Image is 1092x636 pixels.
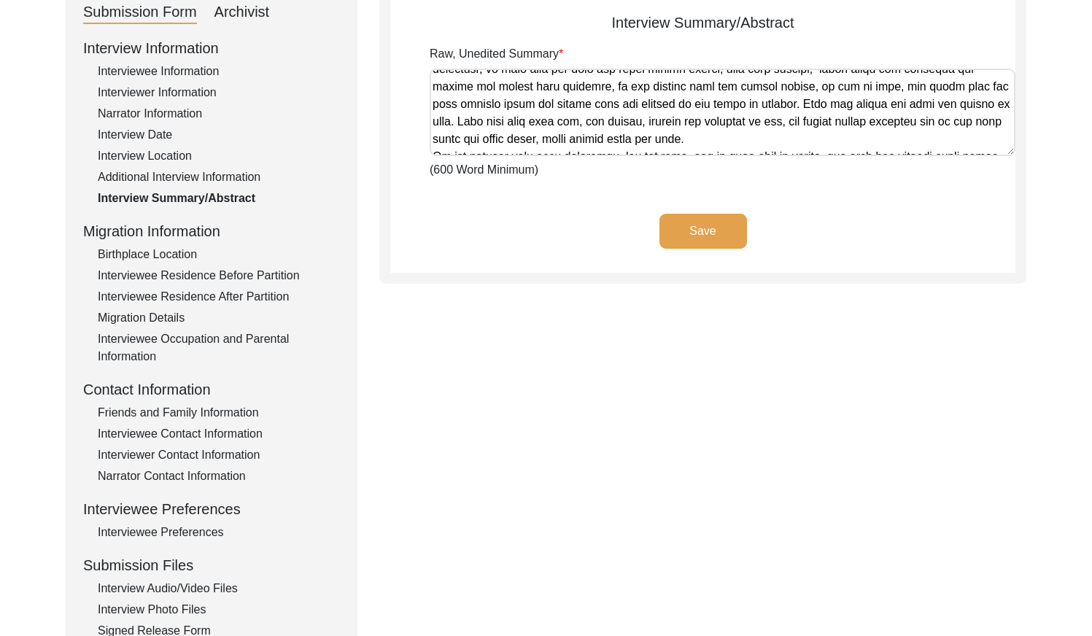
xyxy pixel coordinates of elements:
[98,601,340,618] div: Interview Photo Files
[214,1,270,24] div: Archivist
[98,330,340,365] div: Interviewee Occupation and Parental Information
[98,105,340,123] div: Narrator Information
[98,404,340,422] div: Friends and Family Information
[83,37,340,59] div: Interview Information
[83,554,340,576] div: Submission Files
[98,524,340,541] div: Interviewee Preferences
[659,214,747,249] button: Save
[98,168,340,186] div: Additional Interview Information
[98,84,340,101] div: Interviewer Information
[98,147,340,165] div: Interview Location
[390,12,1015,34] div: Interview Summary/Abstract
[430,45,563,63] label: Raw, Unedited Summary
[83,220,340,242] div: Migration Information
[83,1,197,24] div: Submission Form
[83,379,340,400] div: Contact Information
[98,267,340,284] div: Interviewee Residence Before Partition
[98,468,340,485] div: Narrator Contact Information
[98,580,340,597] div: Interview Audio/Video Files
[98,425,340,443] div: Interviewee Contact Information
[98,126,340,144] div: Interview Date
[98,190,340,207] div: Interview Summary/Abstract
[98,63,340,80] div: Interviewee Information
[98,246,340,263] div: Birthplace Location
[98,309,340,327] div: Migration Details
[83,498,340,520] div: Interviewee Preferences
[98,446,340,464] div: Interviewer Contact Information
[430,45,1015,179] div: (600 Word Minimum)
[98,288,340,306] div: Interviewee Residence After Partition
